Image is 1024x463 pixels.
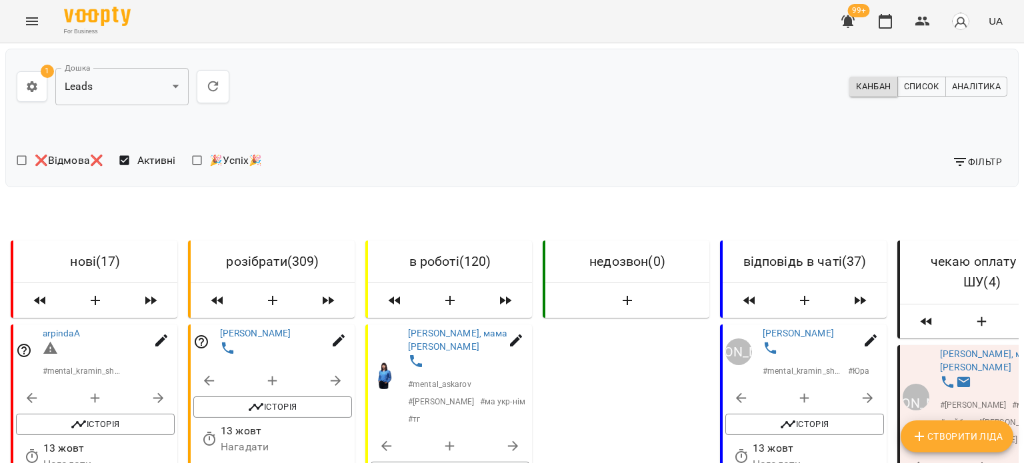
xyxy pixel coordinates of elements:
[43,365,123,377] p: # mental_kramin_short
[551,289,704,313] button: Створити Ліда
[753,440,884,456] p: 13 жовт
[193,397,352,418] button: Історія
[67,289,124,313] button: Створити Ліда
[728,289,771,313] span: Пересунути лідів з колонки
[903,384,929,410] a: ДТ [PERSON_NAME]
[952,154,1002,170] span: Фільтр
[307,289,349,313] span: Пересунути лідів з колонки
[200,400,345,416] span: Історія
[725,339,752,366] a: [PERSON_NAME]
[911,428,1003,444] span: Створити Ліда
[19,289,61,313] span: Пересунути лідів з колонки
[137,153,176,169] span: Активні
[903,384,929,410] div: ДТ Яценко Катерина
[952,79,1001,94] span: Аналітика
[725,414,884,436] button: Історія
[983,9,1008,33] button: UA
[763,365,843,377] p: # mental_kramin_short
[24,251,167,272] h6: нові ( 17 )
[64,7,131,26] img: Voopty Logo
[55,68,189,105] div: Leads
[16,5,48,37] button: Menu
[849,77,897,97] button: Канбан
[945,77,1007,97] button: Аналітика
[421,289,479,313] button: Створити Ліда
[41,65,54,78] span: 1
[897,77,946,97] button: Список
[221,439,352,455] p: Нагадати
[776,289,833,313] button: Створити Ліда
[371,363,397,390] img: Дащенко Аня
[201,251,344,272] h6: розібрати ( 309 )
[196,289,239,313] span: Пересунути лідів з колонки
[408,378,471,390] p: # mental_askarov
[733,251,876,272] h6: відповідь в чаті ( 37 )
[556,251,699,272] h6: недозвон ( 0 )
[408,413,420,425] p: # тг
[64,27,131,36] span: For Business
[904,79,939,94] span: Список
[725,339,752,366] div: Юрій Тимочко
[408,328,507,352] a: [PERSON_NAME], мама [PERSON_NAME]
[193,334,209,350] svg: Відповідальний співробітник не заданий
[848,365,869,377] p: # Юра
[244,289,301,313] button: Створити Ліда
[379,251,521,272] h6: в роботі ( 120 )
[480,396,525,408] p: # ма укр-нім
[989,14,1003,28] span: UA
[129,289,172,313] span: Пересунути лідів з колонки
[839,289,881,313] span: Пересунути лідів з колонки
[951,12,970,31] img: avatar_s.png
[905,310,948,334] span: Пересунути лідів з колонки
[35,153,103,169] span: ❌Відмова❌
[940,416,973,428] p: # вайбер
[953,310,1011,334] button: Створити Ліда
[43,440,175,456] p: 13 жовт
[940,399,1007,411] p: # [PERSON_NAME]
[856,79,891,94] span: Канбан
[16,342,32,358] svg: Відповідальний співробітник не заданий
[43,328,80,338] a: arpindaA
[23,417,168,433] span: Історія
[221,423,352,439] p: 13 жовт
[373,289,416,313] span: Пересунути лідів з колонки
[16,414,175,436] button: Історія
[848,4,870,17] span: 99+
[901,420,1013,452] button: Створити Ліда
[43,340,59,356] svg: Невірний формат телефону 0882009563601
[408,396,475,408] p: # [PERSON_NAME]
[732,417,877,433] span: Історія
[484,289,527,313] span: Пересунути лідів з колонки
[220,328,291,338] a: [PERSON_NAME]
[209,153,262,169] span: 🎉Успіх🎉
[947,150,1007,174] button: Фільтр
[763,328,834,338] a: [PERSON_NAME]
